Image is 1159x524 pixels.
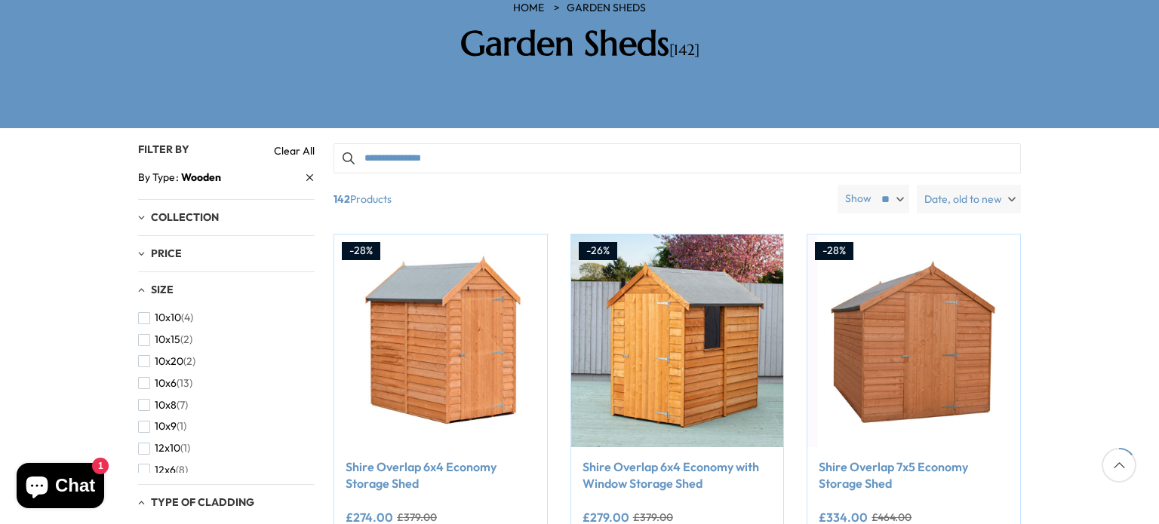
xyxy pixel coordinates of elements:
[334,143,1021,173] input: Search products
[513,1,544,16] a: HOME
[327,185,832,213] span: Products
[669,41,699,60] span: [142]
[155,464,176,477] span: 12x6
[807,234,1020,447] img: Shire Overlap 7x5 Economy Storage Shed - Best Shed
[155,355,183,368] span: 10x20
[138,307,193,329] button: 10x10
[583,511,629,523] ins: £279.00
[819,511,868,523] ins: £334.00
[138,372,192,394] button: 10x6
[138,142,189,156] span: Filter By
[177,377,192,390] span: (13)
[917,185,1021,213] label: Date, old to new
[151,495,254,509] span: Type of Cladding
[397,512,437,522] del: £379.00
[155,442,180,455] span: 12x10
[155,399,177,412] span: 10x8
[177,399,188,412] span: (7)
[151,210,219,224] span: Collection
[819,458,1009,492] a: Shire Overlap 7x5 Economy Storage Shed
[138,394,188,416] button: 10x8
[815,242,853,260] div: -28%
[845,192,872,207] label: Show
[183,355,195,368] span: (2)
[342,242,380,260] div: -28%
[334,185,350,213] b: 142
[155,333,180,346] span: 10x15
[274,143,315,158] a: Clear All
[872,512,912,522] del: £464.00
[151,247,182,260] span: Price
[924,185,1002,213] span: Date, old to new
[180,333,192,346] span: (2)
[180,442,190,455] span: (1)
[571,234,784,447] img: Shire Overlap 6x4 Economy with Window Storage Shed - Best Shed
[181,311,193,324] span: (4)
[176,464,188,477] span: (8)
[334,234,547,447] img: Shire Overlap 6x4 Economy Storage Shed - Best Shed
[579,242,617,260] div: -26%
[177,420,186,433] span: (1)
[364,23,795,64] h2: Garden Sheds
[346,511,393,523] ins: £274.00
[151,283,174,296] span: Size
[346,458,536,492] a: Shire Overlap 6x4 Economy Storage Shed
[155,311,181,324] span: 10x10
[583,458,773,492] a: Shire Overlap 6x4 Economy with Window Storage Shed
[138,415,186,437] button: 10x9
[567,1,646,16] a: Garden Sheds
[633,512,673,522] del: £379.00
[181,170,221,184] span: Wooden
[138,459,188,481] button: 12x6
[138,351,195,372] button: 10x20
[155,377,177,390] span: 10x6
[138,170,181,185] span: By Type
[12,463,109,512] inbox-online-store-chat: Shopify online store chat
[155,420,177,433] span: 10x9
[138,329,192,351] button: 10x15
[138,437,190,459] button: 12x10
